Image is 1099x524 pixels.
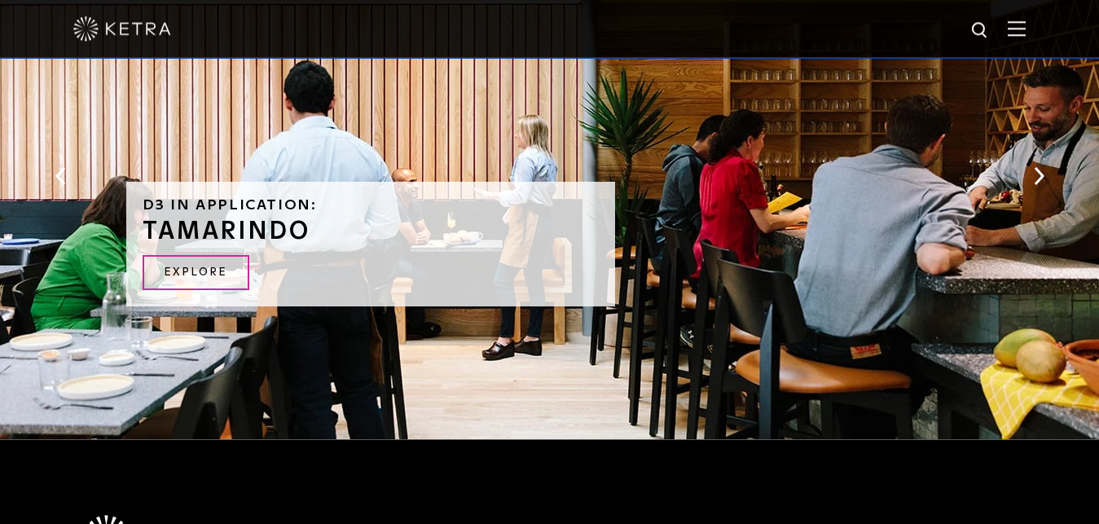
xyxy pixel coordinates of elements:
h3: Tamarindo [143,219,599,244]
h6: D3 in application: [143,198,599,213]
img: ketra-logo-2019-white [73,16,171,41]
img: Hamburger%20Nav.svg [1008,20,1026,36]
button: Next [1031,165,1047,187]
a: Explore [143,255,249,290]
img: search icon [970,20,991,41]
button: Previous [52,165,68,187]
